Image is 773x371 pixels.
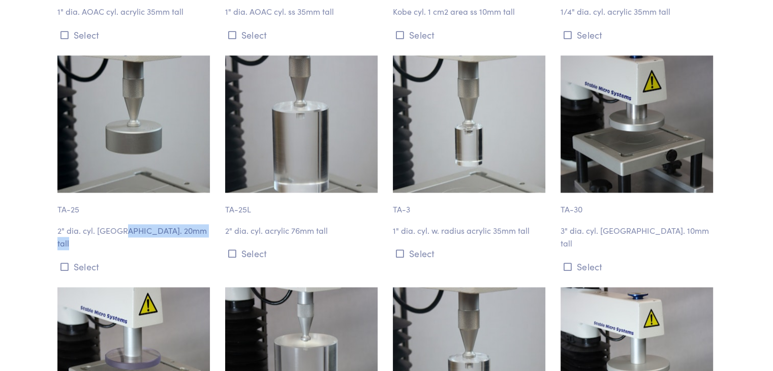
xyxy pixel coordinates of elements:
p: 2" dia. cyl. acrylic 76mm tall [225,224,381,237]
img: cylinder_ta-25_2-inch-diameter_2.jpg [57,55,210,193]
p: 3" dia. cyl. [GEOGRAPHIC_DATA]. 10mm tall [561,224,716,250]
img: cylinder_ta-3_1-inch-diameter2.jpg [393,55,545,193]
button: Select [225,26,381,43]
img: cylinder_ta-25l_2-inch-diameter_2.jpg [225,55,378,193]
p: Kobe cyl. 1 cm2 area ss 10mm tall [393,5,548,18]
p: TA-3 [393,193,548,216]
p: 1" dia. AOAC cyl. ss 35mm tall [225,5,381,18]
button: Select [57,26,213,43]
button: Select [225,245,381,262]
p: 1" dia. cyl. w. radius acrylic 35mm tall [393,224,548,237]
p: 1/4" dia. cyl. acrylic 35mm tall [561,5,716,18]
p: 1" dia. AOAC cyl. acrylic 35mm tall [57,5,213,18]
img: cylinder_ta-30_3-inch-diameter.jpg [561,55,713,193]
button: Select [57,258,213,275]
button: Select [561,258,716,275]
p: 2" dia. cyl. [GEOGRAPHIC_DATA]. 20mm tall [57,224,213,250]
p: TA-25 [57,193,213,216]
button: Select [393,26,548,43]
p: TA-30 [561,193,716,216]
p: TA-25L [225,193,381,216]
button: Select [393,245,548,262]
button: Select [561,26,716,43]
